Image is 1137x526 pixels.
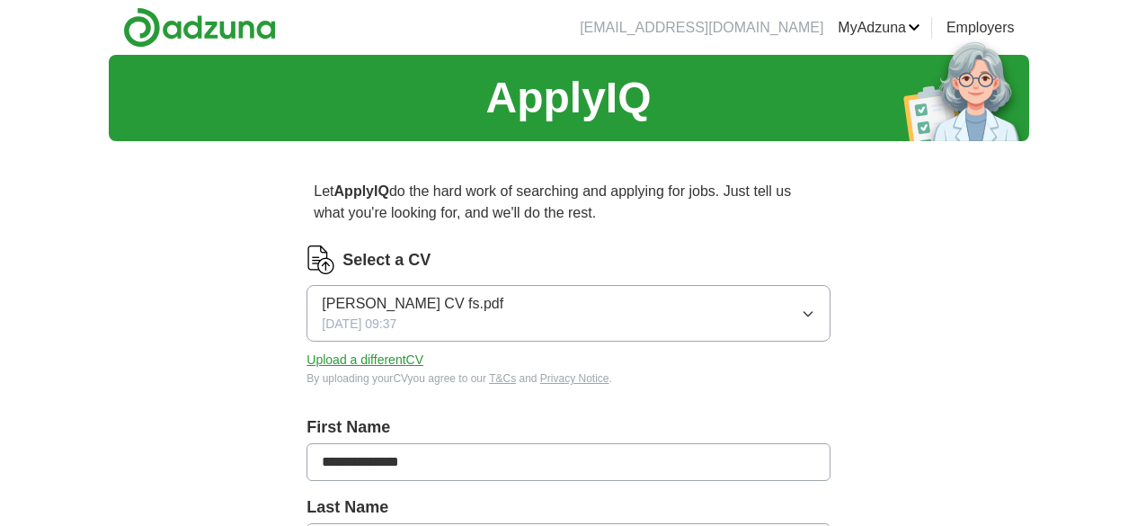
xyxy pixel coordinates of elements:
[306,245,335,274] img: CV Icon
[306,351,423,370] button: Upload a differentCV
[540,372,609,385] a: Privacy Notice
[306,285,830,342] button: [PERSON_NAME] CV fs.pdf[DATE] 09:37
[322,293,503,315] span: [PERSON_NAME] CV fs.pdf
[946,17,1015,39] a: Employers
[838,17,920,39] a: MyAdzuna
[334,183,389,199] strong: ApplyIQ
[306,174,830,231] p: Let do the hard work of searching and applying for jobs. Just tell us what you're looking for, an...
[306,370,830,387] div: By uploading your CV you agree to our and .
[322,315,396,334] span: [DATE] 09:37
[485,66,651,130] h1: ApplyIQ
[306,495,830,520] label: Last Name
[306,415,830,440] label: First Name
[489,372,516,385] a: T&Cs
[123,7,276,48] img: Adzuna logo
[580,17,823,39] li: [EMAIL_ADDRESS][DOMAIN_NAME]
[342,248,431,272] label: Select a CV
